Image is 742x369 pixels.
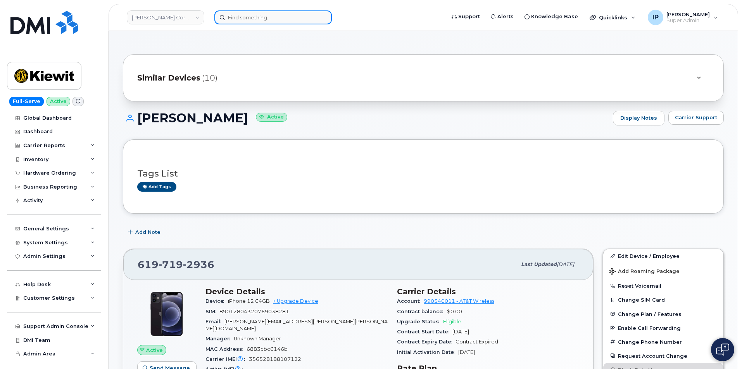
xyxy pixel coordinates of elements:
[603,335,723,349] button: Change Phone Number
[273,298,318,304] a: + Upgrade Device
[603,349,723,363] button: Request Account Change
[447,309,462,314] span: $0.00
[159,259,183,270] span: 719
[603,249,723,263] a: Edit Device / Employee
[135,228,160,236] span: Add Note
[137,169,709,178] h3: Tags List
[138,259,214,270] span: 619
[452,329,469,335] span: [DATE]
[521,261,557,267] span: Last updated
[397,349,458,355] span: Initial Activation Date
[205,309,219,314] span: SIM
[609,268,680,276] span: Add Roaming Package
[123,111,609,125] h1: [PERSON_NAME]
[618,325,681,331] span: Enable Call Forwarding
[202,72,217,84] span: (10)
[443,319,461,324] span: Eligible
[603,279,723,293] button: Reset Voicemail
[613,111,664,125] a: Display Notes
[397,339,456,345] span: Contract Expiry Date
[205,346,247,352] span: MAC Address
[397,298,424,304] span: Account
[716,343,729,356] img: Open chat
[458,349,475,355] span: [DATE]
[668,111,724,125] button: Carrier Support
[557,261,574,267] span: [DATE]
[146,347,163,354] span: Active
[228,298,270,304] span: iPhone 12 64GB
[205,356,249,362] span: Carrier IMEI
[183,259,214,270] span: 2936
[205,319,388,331] span: [PERSON_NAME][EMAIL_ADDRESS][PERSON_NAME][PERSON_NAME][DOMAIN_NAME]
[603,263,723,279] button: Add Roaming Package
[675,114,717,121] span: Carrier Support
[256,113,287,122] small: Active
[137,182,176,192] a: Add tags
[205,287,388,296] h3: Device Details
[603,307,723,321] button: Change Plan / Features
[618,311,682,317] span: Change Plan / Features
[205,336,234,342] span: Manager
[247,346,288,352] span: 6883cbc6146b
[143,291,190,337] img: iPhone_12.jpg
[397,319,443,324] span: Upgrade Status
[456,339,498,345] span: Contract Expired
[397,287,579,296] h3: Carrier Details
[205,319,224,324] span: Email
[137,72,200,84] span: Similar Devices
[603,293,723,307] button: Change SIM Card
[234,336,281,342] span: Unknown Manager
[603,321,723,335] button: Enable Call Forwarding
[397,309,447,314] span: Contract balance
[219,309,289,314] span: 89012804320769038281
[249,356,301,362] span: 356528188107122
[205,298,228,304] span: Device
[424,298,494,304] a: 990540011 - AT&T Wireless
[123,225,167,239] button: Add Note
[397,329,452,335] span: Contract Start Date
